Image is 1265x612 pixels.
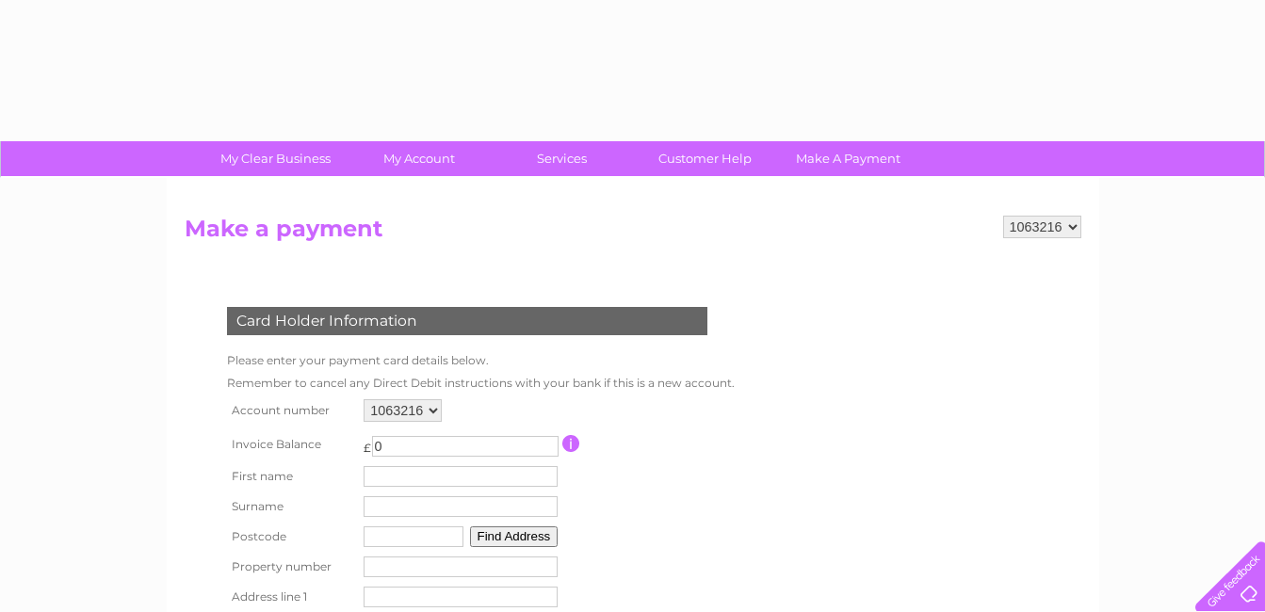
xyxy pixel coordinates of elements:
td: Please enter your payment card details below. [222,349,739,372]
th: Property number [222,552,360,582]
th: Postcode [222,522,360,552]
a: Make A Payment [770,141,926,176]
a: Customer Help [627,141,783,176]
th: First name [222,461,360,491]
td: Remember to cancel any Direct Debit instructions with your bank if this is a new account. [222,372,739,395]
a: My Clear Business [198,141,353,176]
th: Surname [222,491,360,522]
div: Card Holder Information [227,307,707,335]
input: Information [562,435,580,452]
th: Invoice Balance [222,427,360,461]
th: Address line 1 [222,582,360,612]
th: Account number [222,395,360,427]
a: My Account [341,141,496,176]
h2: Make a payment [185,216,1081,251]
a: Services [484,141,640,176]
td: £ [364,431,371,455]
button: Find Address [470,526,559,547]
